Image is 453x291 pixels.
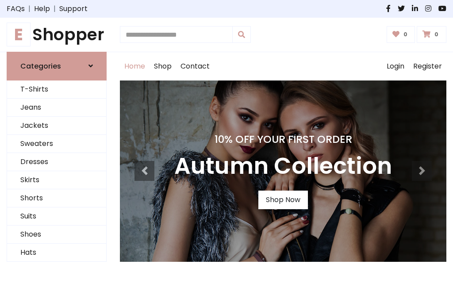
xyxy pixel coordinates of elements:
a: Dresses [7,153,106,171]
a: Support [59,4,88,14]
a: Shoes [7,226,106,244]
a: Jeans [7,99,106,117]
span: E [7,23,31,46]
a: Shop [150,52,176,80]
a: T-Shirts [7,80,106,99]
a: Contact [176,52,214,80]
a: Home [120,52,150,80]
a: Jackets [7,117,106,135]
a: 0 [387,26,415,43]
h3: Autumn Collection [174,153,392,180]
a: Shop Now [258,191,308,209]
span: 0 [401,31,410,38]
a: Register [409,52,446,80]
a: Sweaters [7,135,106,153]
a: Shorts [7,189,106,207]
a: 0 [417,26,446,43]
a: EShopper [7,25,107,45]
a: Hats [7,244,106,262]
a: Suits [7,207,106,226]
span: 0 [432,31,441,38]
span: | [50,4,59,14]
h4: 10% Off Your First Order [174,133,392,145]
h1: Shopper [7,25,107,45]
a: FAQs [7,4,25,14]
h6: Categories [20,62,61,70]
a: Help [34,4,50,14]
a: Categories [7,52,107,80]
a: Login [382,52,409,80]
a: Skirts [7,171,106,189]
span: | [25,4,34,14]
